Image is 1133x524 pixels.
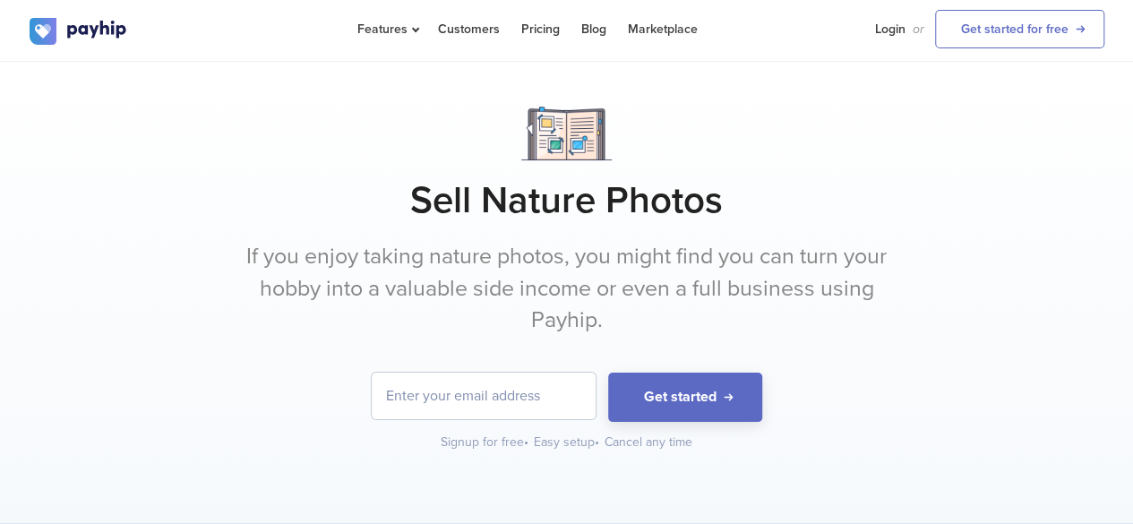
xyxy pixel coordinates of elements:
img: Notebook.png [521,107,612,160]
div: Easy setup [534,434,601,451]
h1: Sell Nature Photos [30,178,1104,223]
div: Cancel any time [605,434,692,451]
p: If you enjoy taking nature photos, you might find you can turn your hobby into a valuable side in... [231,241,903,337]
span: Features [357,21,416,37]
div: Signup for free [441,434,530,451]
span: • [524,434,528,450]
a: Get started for free [935,10,1104,48]
input: Enter your email address [372,373,596,419]
button: Get started [608,373,762,422]
span: • [595,434,599,450]
img: logo.svg [30,18,128,45]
